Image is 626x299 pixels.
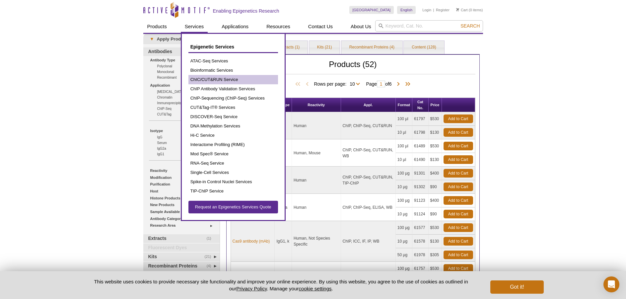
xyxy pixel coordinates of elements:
a: ATAC-Seq Services [188,56,278,66]
a: RNA-Seq Service [188,159,278,168]
td: ChIP, ChIP-Seq, CUT&RUN, WB [341,139,396,167]
td: $530 [429,221,442,235]
td: Human [292,112,341,139]
a: TIP-ChIP Service [188,187,278,196]
a: Add to Cart [444,183,473,191]
th: Price [429,98,442,112]
a: ChIP Antibody Validation Services [188,84,278,94]
a: (10)Recombinant [157,75,212,80]
a: Content (128) [404,41,444,54]
span: (21) [205,253,215,261]
span: Next Page [395,81,402,88]
td: Human, Not Species Specific [292,221,341,262]
td: 61757 [412,262,428,275]
a: Login [422,8,431,12]
a: Application [150,82,216,89]
td: 91301 [412,167,428,180]
div: Open Intercom Messenger [603,276,619,292]
td: $530 [429,262,442,275]
td: 100 µl [396,112,412,126]
a: (48)[MEDICAL_DATA] [157,89,212,95]
a: Products [143,20,171,33]
a: CUT&Tag-IT® Services [188,103,278,112]
a: Register [436,8,450,12]
a: Add to Cart [444,223,473,232]
a: Sample Available [150,208,216,215]
a: Resources [262,20,294,33]
a: About Us [347,20,375,33]
a: Add to Cart [444,210,473,218]
a: Isotype [150,127,216,134]
td: 50 µg [396,248,412,262]
a: (12)Serum [157,140,212,146]
a: Interactome Profiling (RIME) [188,140,278,149]
td: 100 µg [396,167,412,180]
span: (4) [207,262,215,270]
a: (47)Chromatin Immunoprecipitation [157,95,212,106]
a: (2)IgG1 [157,151,212,157]
a: (12)Monoclonal [157,69,212,75]
a: Add to Cart [444,196,473,205]
th: Cat No. [412,98,428,112]
span: Last Page [402,81,412,88]
button: cookie settings [299,286,331,291]
a: ▾Apply Product Filters▾ [143,34,220,44]
a: (52)Antibodies [143,47,220,56]
a: Applications [218,20,252,33]
td: $130 [429,235,442,248]
td: 100 µg [396,194,412,207]
span: Search [460,23,480,29]
td: 61489 [412,139,428,153]
a: Antibody Type [150,57,216,64]
button: Search [458,23,482,29]
td: 61578 [412,235,428,248]
a: (38)ChIP-Seq [157,106,212,112]
a: (28)CUT&Tag [157,112,212,117]
a: Add to Cart [444,114,473,123]
td: $130 [429,153,442,167]
a: Recombinant Proteins (4) [341,41,402,54]
td: 10 µg [396,235,412,248]
td: ChIP, ChIP-Seq, CUT&RUN [341,112,396,139]
a: (4)Recombinant Proteins [143,262,220,270]
td: IgG1, k [275,221,292,262]
a: ChIC/CUT&RUN Service [188,75,278,84]
td: 61798 [412,126,428,139]
a: Reactivity [150,167,216,174]
td: $530 [429,139,442,153]
input: Keyword, Cat. No. [375,20,483,32]
a: Host [150,188,216,195]
a: Contact Us [304,20,337,33]
span: Epigenetic Services [190,44,234,49]
a: Cart [456,8,468,12]
a: Add to Cart [444,169,473,178]
a: Add to Cart [444,128,473,137]
li: (0 items) [456,6,483,14]
span: Page of [363,81,395,87]
a: [GEOGRAPHIC_DATA] [349,6,394,14]
th: Reactivity [292,98,341,112]
a: Research Area [150,222,216,229]
td: ChIP, ChIP-Seq, ELISA, WB [341,194,396,221]
td: Human, Mouse [292,139,341,167]
a: (1)Extracts [143,234,220,243]
td: $305 [429,248,442,262]
td: 10 µl [396,126,412,139]
td: Human [292,167,341,194]
td: 10 µg [396,180,412,194]
a: Add to Cart [444,155,473,164]
td: $90 [429,207,442,221]
a: (10)IgG2a [157,146,212,151]
span: 6 [389,81,392,87]
a: Cas9 antibody (mAb) [233,238,270,244]
a: Add to Cart [444,264,473,273]
p: This website uses cookies to provide necessary site functionality and improve your online experie... [83,278,480,292]
td: 10 µl [396,153,412,167]
a: Add to Cart [444,142,473,150]
a: Purification [150,181,216,188]
td: $400 [429,167,442,180]
a: (30)Polyclonal [157,63,212,69]
a: Kits (21) [309,41,340,54]
td: 61490 [412,153,428,167]
td: 100 µg [396,262,412,275]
